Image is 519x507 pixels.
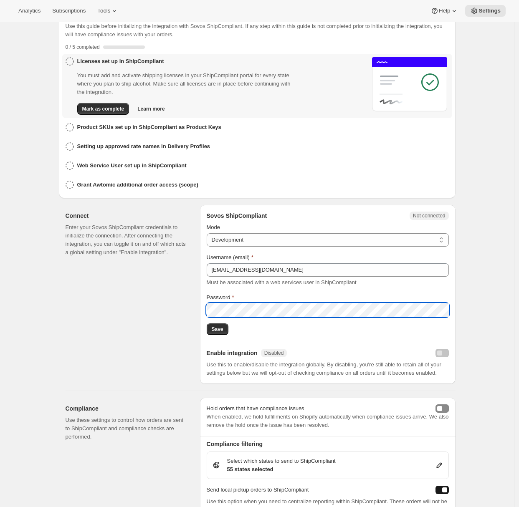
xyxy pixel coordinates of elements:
[207,294,230,300] span: Password
[82,106,124,112] span: Mark as complete
[207,212,267,220] h2: Sovos ShipCompliant
[465,5,506,17] button: Settings
[77,142,210,151] h3: Setting up approved rate names in Delivery Profiles
[207,413,449,429] p: When enabled, we hold fulfillments on Shopify automatically when compliance issues arrive. We als...
[66,223,187,257] p: Enter your Sovos ShipCompliant credentials to initialize the connection. After connecting the int...
[478,8,501,14] span: Settings
[435,349,449,357] button: enabled
[66,44,100,50] p: 0 / 5 completed
[47,5,91,17] button: Subscriptions
[77,57,164,66] h3: Licenses set up in ShipCompliant
[52,8,86,14] span: Subscriptions
[77,71,296,96] p: You must add and activate shipping licenses in your ShipCompliant portal for every state where yo...
[435,404,449,413] button: holdShopifyFulfillmentOrders
[77,161,187,170] h3: Web Service User set up in ShipCompliant
[435,486,449,494] button: sendLocalPickupToShipCompliant
[207,224,220,230] span: Mode
[264,350,284,356] span: Disabled
[77,123,221,131] h3: Product SKUs set up in ShipCompliant as Product Keys
[66,22,449,39] p: Use this guide before initializing the integration with Sovos ShipCompliant. If any step within t...
[132,103,170,115] button: Learn more
[137,106,165,112] span: Learn more
[207,349,258,357] h2: Enable integration
[13,5,46,17] button: Analytics
[425,5,463,17] button: Help
[207,323,228,335] button: Save
[212,326,223,333] span: Save
[77,103,129,115] button: Mark as complete
[92,5,124,17] button: Tools
[207,254,250,260] span: Username (email)
[207,279,357,285] span: Must be associated with a web services user in ShipCompliant
[207,404,304,413] p: Hold orders that have compliance issues
[18,8,41,14] span: Analytics
[227,457,336,465] p: Select which states to send to ShipCompliant
[207,361,449,377] p: Use this to enable/disable the integration globally. By disabling, you're still able to retain al...
[439,8,450,14] span: Help
[97,8,110,14] span: Tools
[66,212,187,220] h2: Connect
[227,465,336,474] p: 55 states selected
[66,404,187,413] h2: Compliance
[77,181,198,189] h3: Grant Awtomic additional order access (scope)
[413,212,445,219] span: Not connected
[207,486,309,494] p: Send local pickup orders to ShipCompliant
[66,416,187,441] p: Use these settings to control how orders are sent to ShipCompliant and compliance checks are perf...
[207,440,449,448] h2: Compliance filtering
